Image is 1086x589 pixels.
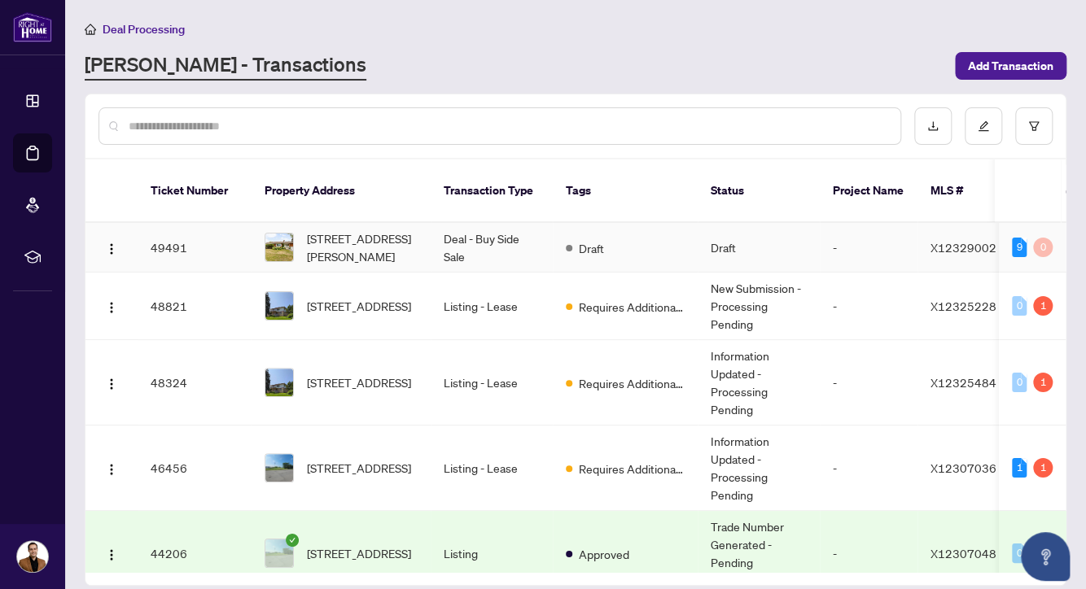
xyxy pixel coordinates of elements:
span: [STREET_ADDRESS] [307,544,411,562]
img: thumbnail-img [265,539,293,567]
span: Add Transaction [968,53,1053,79]
td: - [820,425,917,511]
button: Add Transaction [955,52,1066,80]
th: MLS # [917,159,1015,223]
td: - [820,340,917,425]
span: [STREET_ADDRESS] [307,297,411,315]
span: filter [1028,120,1040,132]
span: X12307036 [931,460,996,475]
span: [STREET_ADDRESS][PERSON_NAME] [307,229,418,265]
button: Logo [99,234,125,260]
img: thumbnail-img [265,233,293,261]
th: Status [698,159,820,223]
td: 48821 [138,273,252,340]
img: Logo [105,463,118,476]
td: 48324 [138,340,252,425]
span: [STREET_ADDRESS] [307,459,411,477]
span: Approved [579,545,629,563]
div: 1 [1033,373,1053,392]
div: 9 [1012,238,1027,257]
td: Deal - Buy Side Sale [431,223,553,273]
button: Logo [99,293,125,319]
td: 49491 [138,223,252,273]
td: - [820,223,917,273]
span: X12325484 [931,375,996,390]
a: [PERSON_NAME] - Transactions [85,51,366,81]
button: Logo [99,455,125,481]
div: 1 [1012,458,1027,478]
td: Listing - Lease [431,425,553,511]
img: Logo [105,548,118,561]
img: Logo [105,377,118,390]
th: Property Address [252,159,431,223]
th: Ticket Number [138,159,252,223]
th: Project Name [820,159,917,223]
button: Logo [99,540,125,566]
span: X12329002 [931,240,996,255]
td: Listing - Lease [431,340,553,425]
button: download [914,107,952,145]
button: edit [965,107,1002,145]
div: 0 [1012,543,1027,563]
span: Requires Additional Docs [579,374,685,392]
img: thumbnail-img [265,369,293,396]
button: Logo [99,369,125,395]
span: X12325228 [931,299,996,313]
img: Profile Icon [17,541,48,572]
td: 46456 [138,425,252,511]
td: Listing - Lease [431,273,553,340]
span: [STREET_ADDRESS] [307,373,411,391]
div: 0 [1033,238,1053,257]
span: Requires Additional Docs [579,460,685,478]
span: X12307048 [931,546,996,561]
td: - [820,273,917,340]
div: 1 [1033,296,1053,316]
span: edit [978,120,989,132]
button: filter [1015,107,1053,145]
img: Logo [105,301,118,314]
td: Information Updated - Processing Pending [698,340,820,425]
img: logo [13,12,52,42]
span: download [927,120,939,132]
img: Logo [105,242,118,255]
span: Draft [579,239,604,257]
div: 1 [1033,458,1053,478]
span: Requires Additional Docs [579,298,685,316]
div: 0 [1012,296,1027,316]
th: Tags [553,159,698,223]
img: thumbnail-img [265,454,293,482]
span: check-circle [286,534,299,547]
img: thumbnail-img [265,292,293,320]
th: Transaction Type [431,159,553,223]
td: Information Updated - Processing Pending [698,425,820,511]
button: Open asap [1021,532,1070,581]
td: New Submission - Processing Pending [698,273,820,340]
span: home [85,24,96,35]
span: Deal Processing [103,22,185,37]
td: Draft [698,223,820,273]
div: 0 [1012,373,1027,392]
